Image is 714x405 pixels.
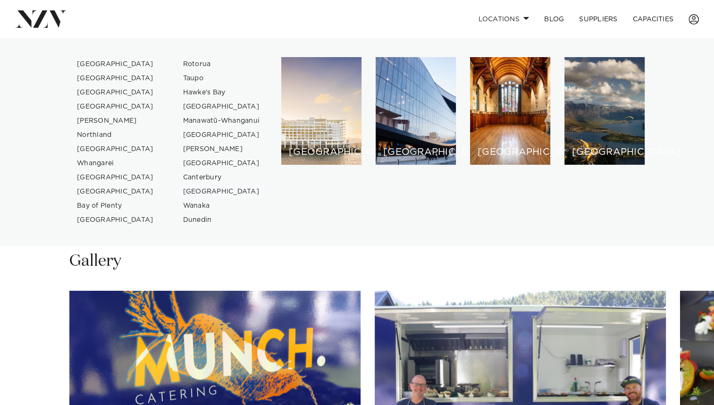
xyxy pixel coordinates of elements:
a: [GEOGRAPHIC_DATA] [69,85,161,100]
h6: [GEOGRAPHIC_DATA] [572,147,637,157]
a: Capacities [625,9,681,29]
a: Whangarei [69,156,161,170]
a: Christchurch venues [GEOGRAPHIC_DATA] [470,57,550,165]
a: [GEOGRAPHIC_DATA] [176,185,268,199]
h6: [GEOGRAPHIC_DATA] [289,147,354,157]
a: Canterbury [176,170,268,185]
a: [GEOGRAPHIC_DATA] [69,170,161,185]
a: [GEOGRAPHIC_DATA] [176,128,268,142]
a: Locations [470,9,537,29]
a: [GEOGRAPHIC_DATA] [69,57,161,71]
a: [GEOGRAPHIC_DATA] [176,156,268,170]
a: Dunedin [176,213,268,227]
a: BLOG [537,9,571,29]
a: [GEOGRAPHIC_DATA] [69,71,161,85]
a: Rotorua [176,57,268,71]
a: [PERSON_NAME] [176,142,268,156]
h6: [GEOGRAPHIC_DATA] [383,147,448,157]
h6: [GEOGRAPHIC_DATA] [478,147,543,157]
h2: Gallery [69,251,121,272]
a: Bay of Plenty [69,199,161,213]
a: [PERSON_NAME] [69,114,161,128]
a: Auckland venues [GEOGRAPHIC_DATA] [281,57,361,165]
a: Wellington venues [GEOGRAPHIC_DATA] [376,57,456,165]
a: [GEOGRAPHIC_DATA] [176,100,268,114]
a: Taupo [176,71,268,85]
a: [GEOGRAPHIC_DATA] [69,142,161,156]
a: [GEOGRAPHIC_DATA] [69,185,161,199]
a: [GEOGRAPHIC_DATA] [69,100,161,114]
a: Northland [69,128,161,142]
a: [GEOGRAPHIC_DATA] [69,213,161,227]
a: Hawke's Bay [176,85,268,100]
a: Wanaka [176,199,268,213]
a: Queenstown venues [GEOGRAPHIC_DATA] [564,57,645,165]
a: SUPPLIERS [571,9,625,29]
img: nzv-logo.png [15,10,67,27]
a: Manawatū-Whanganui [176,114,268,128]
